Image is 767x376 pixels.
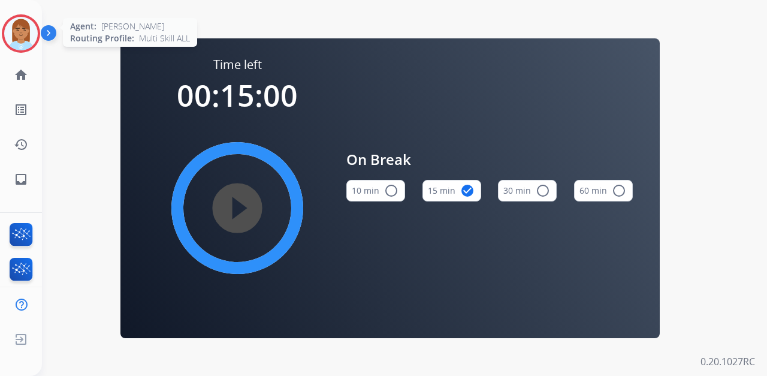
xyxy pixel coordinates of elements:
[230,201,244,215] mat-icon: play_circle_filled
[177,75,298,116] span: 00:15:00
[14,103,28,117] mat-icon: list_alt
[4,17,38,50] img: avatar
[536,184,550,198] mat-icon: radio_button_unchecked
[346,180,405,201] button: 10 min
[574,180,633,201] button: 60 min
[422,180,481,201] button: 15 min
[101,20,164,32] span: [PERSON_NAME]
[346,149,633,170] span: On Break
[139,32,190,44] span: Multi Skill ALL
[14,68,28,82] mat-icon: home
[612,184,626,198] mat-icon: radio_button_unchecked
[384,184,398,198] mat-icon: radio_button_unchecked
[498,180,557,201] button: 30 min
[70,20,96,32] span: Agent:
[213,56,262,73] span: Time left
[700,354,755,369] p: 0.20.1027RC
[14,172,28,187] mat-icon: inbox
[460,184,475,198] mat-icon: check_circle
[70,32,134,44] span: Routing Profile:
[14,137,28,152] mat-icon: history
